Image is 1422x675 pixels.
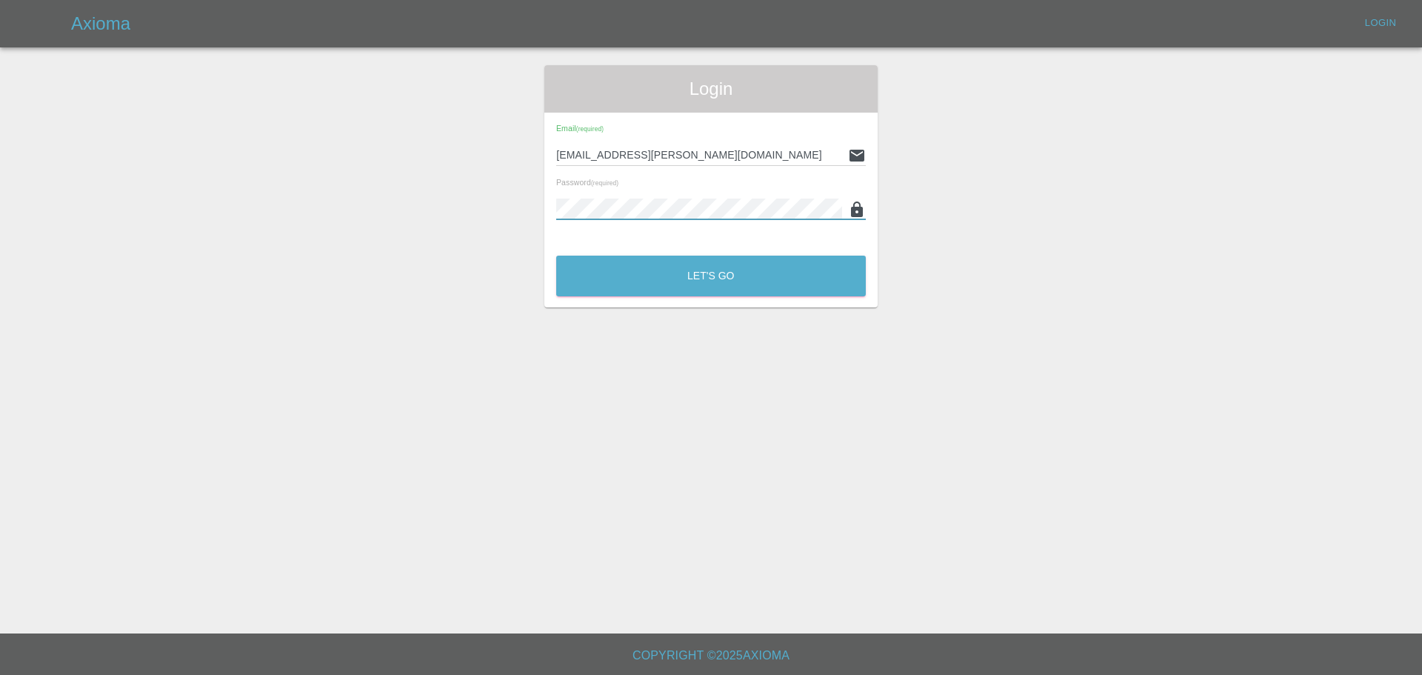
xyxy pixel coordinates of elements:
[576,126,604,133] small: (required)
[556,124,604,133] span: Email
[1357,12,1404,35] a: Login
[556,256,866,296] button: Let's Go
[71,12,130,36] h5: Axioma
[556,77,866,101] span: Login
[591,180,618,187] small: (required)
[556,178,618,187] span: Password
[12,645,1410,666] h6: Copyright © 2025 Axioma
